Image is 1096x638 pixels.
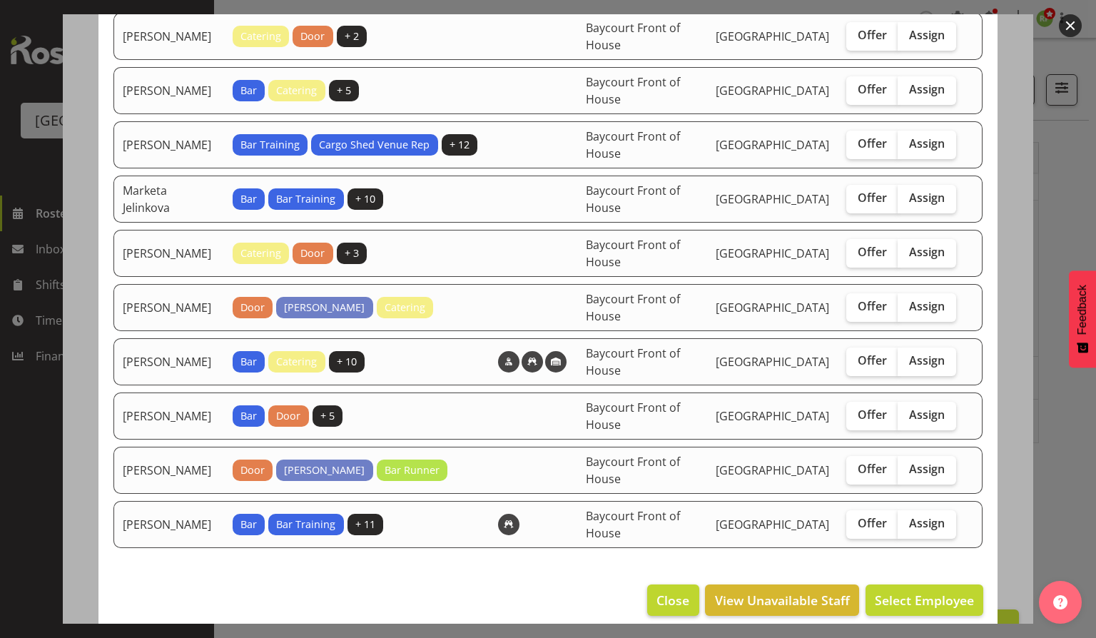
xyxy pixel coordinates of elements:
[337,83,351,98] span: + 5
[355,191,375,207] span: + 10
[276,517,335,532] span: Bar Training
[716,462,829,478] span: [GEOGRAPHIC_DATA]
[909,462,945,476] span: Assign
[276,191,335,207] span: Bar Training
[909,82,945,96] span: Assign
[586,291,680,324] span: Baycourt Front of House
[705,584,858,616] button: View Unavailable Staff
[858,136,887,151] span: Offer
[1069,270,1096,368] button: Feedback - Show survey
[715,591,850,609] span: View Unavailable Staff
[647,584,699,616] button: Close
[858,516,887,530] span: Offer
[113,176,224,223] td: Marketa Jelinkova
[113,230,224,277] td: [PERSON_NAME]
[858,245,887,259] span: Offer
[276,354,317,370] span: Catering
[113,13,224,60] td: [PERSON_NAME]
[909,245,945,259] span: Assign
[113,338,224,385] td: [PERSON_NAME]
[586,237,680,270] span: Baycourt Front of House
[240,137,300,153] span: Bar Training
[240,517,257,532] span: Bar
[909,407,945,422] span: Assign
[240,462,265,478] span: Door
[586,454,680,487] span: Baycourt Front of House
[858,462,887,476] span: Offer
[284,300,365,315] span: [PERSON_NAME]
[858,82,887,96] span: Offer
[240,191,257,207] span: Bar
[113,121,224,168] td: [PERSON_NAME]
[300,245,325,261] span: Door
[345,245,359,261] span: + 3
[716,354,829,370] span: [GEOGRAPHIC_DATA]
[586,128,680,161] span: Baycourt Front of House
[320,408,335,424] span: + 5
[586,345,680,378] span: Baycourt Front of House
[716,245,829,261] span: [GEOGRAPHIC_DATA]
[385,300,425,315] span: Catering
[337,354,357,370] span: + 10
[909,28,945,42] span: Assign
[586,74,680,107] span: Baycourt Front of House
[240,300,265,315] span: Door
[716,191,829,207] span: [GEOGRAPHIC_DATA]
[858,353,887,368] span: Offer
[586,400,680,432] span: Baycourt Front of House
[240,83,257,98] span: Bar
[113,393,224,440] td: [PERSON_NAME]
[586,20,680,53] span: Baycourt Front of House
[319,137,430,153] span: Cargo Shed Venue Rep
[858,299,887,313] span: Offer
[113,501,224,548] td: [PERSON_NAME]
[1076,285,1089,335] span: Feedback
[909,299,945,313] span: Assign
[345,29,359,44] span: + 2
[240,245,281,261] span: Catering
[113,447,224,494] td: [PERSON_NAME]
[450,137,470,153] span: + 12
[284,462,365,478] span: [PERSON_NAME]
[858,28,887,42] span: Offer
[716,83,829,98] span: [GEOGRAPHIC_DATA]
[909,191,945,205] span: Assign
[875,592,974,609] span: Select Employee
[300,29,325,44] span: Door
[385,462,440,478] span: Bar Runner
[586,183,680,216] span: Baycourt Front of House
[1053,595,1067,609] img: help-xxl-2.png
[113,67,224,114] td: [PERSON_NAME]
[858,407,887,422] span: Offer
[240,354,257,370] span: Bar
[586,508,680,541] span: Baycourt Front of House
[716,408,829,424] span: [GEOGRAPHIC_DATA]
[240,408,257,424] span: Bar
[909,516,945,530] span: Assign
[909,353,945,368] span: Assign
[716,29,829,44] span: [GEOGRAPHIC_DATA]
[276,408,300,424] span: Door
[113,284,224,331] td: [PERSON_NAME]
[240,29,281,44] span: Catering
[656,591,689,609] span: Close
[716,300,829,315] span: [GEOGRAPHIC_DATA]
[909,136,945,151] span: Assign
[355,517,375,532] span: + 11
[716,517,829,532] span: [GEOGRAPHIC_DATA]
[858,191,887,205] span: Offer
[276,83,317,98] span: Catering
[866,584,983,616] button: Select Employee
[716,137,829,153] span: [GEOGRAPHIC_DATA]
